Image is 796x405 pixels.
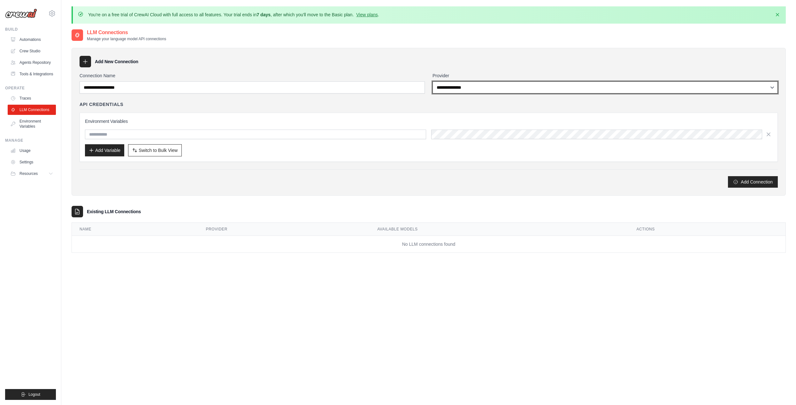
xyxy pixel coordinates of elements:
[88,11,379,18] p: You're on a free trial of CrewAI Cloud with full access to all features. Your trial ends in , aft...
[356,12,378,17] a: View plans
[629,223,785,236] th: Actions
[8,46,56,56] a: Crew Studio
[8,34,56,45] a: Automations
[128,144,182,156] button: Switch to Bulk View
[198,223,370,236] th: Provider
[8,116,56,131] a: Environment Variables
[87,208,141,215] h3: Existing LLM Connections
[370,223,629,236] th: Available Models
[5,27,56,32] div: Build
[95,58,138,65] h3: Add New Connection
[139,147,178,154] span: Switch to Bulk View
[432,72,778,79] label: Provider
[5,86,56,91] div: Operate
[80,72,425,79] label: Connection Name
[5,389,56,400] button: Logout
[728,176,778,188] button: Add Connection
[80,101,123,108] h4: API Credentials
[85,144,124,156] button: Add Variable
[72,236,785,253] td: No LLM connections found
[5,9,37,18] img: Logo
[8,169,56,179] button: Resources
[19,171,38,176] span: Resources
[8,57,56,68] a: Agents Repository
[87,29,166,36] h2: LLM Connections
[28,392,40,397] span: Logout
[8,157,56,167] a: Settings
[8,105,56,115] a: LLM Connections
[87,36,166,41] p: Manage your language model API connections
[8,146,56,156] a: Usage
[8,69,56,79] a: Tools & Integrations
[8,93,56,103] a: Traces
[85,118,772,124] h3: Environment Variables
[256,12,271,17] strong: 7 days
[5,138,56,143] div: Manage
[72,223,198,236] th: Name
